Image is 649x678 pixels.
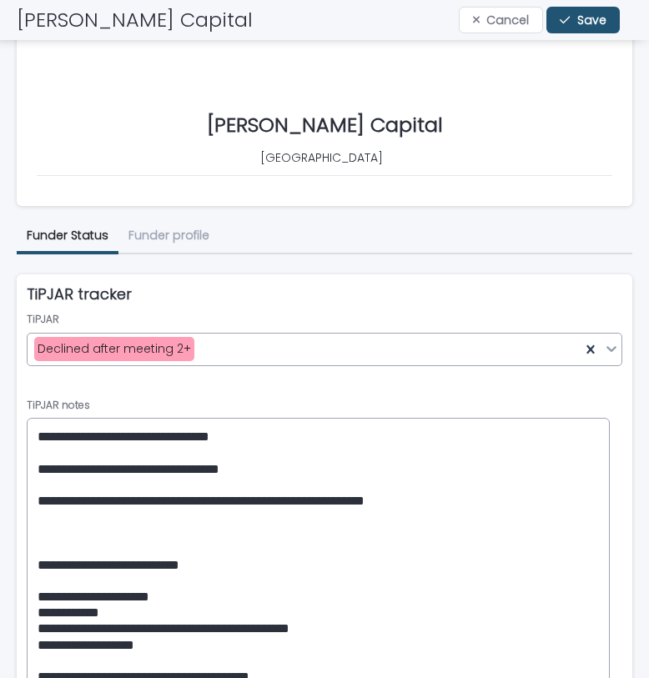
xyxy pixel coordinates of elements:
span: TiPJAR [27,312,59,326]
p: [GEOGRAPHIC_DATA] [37,151,606,165]
h2: TiPJAR tracker [27,284,132,304]
h2: [PERSON_NAME] Capital [17,8,253,33]
span: Save [577,14,606,26]
p: [PERSON_NAME] Capital [37,113,612,138]
span: TiPJAR notes [27,398,90,412]
button: Funder Status [17,219,118,254]
span: Cancel [486,14,529,26]
button: Save [546,7,619,33]
button: Cancel [459,7,544,33]
div: Declined after meeting 2+ [34,337,194,361]
button: Funder profile [118,219,219,254]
